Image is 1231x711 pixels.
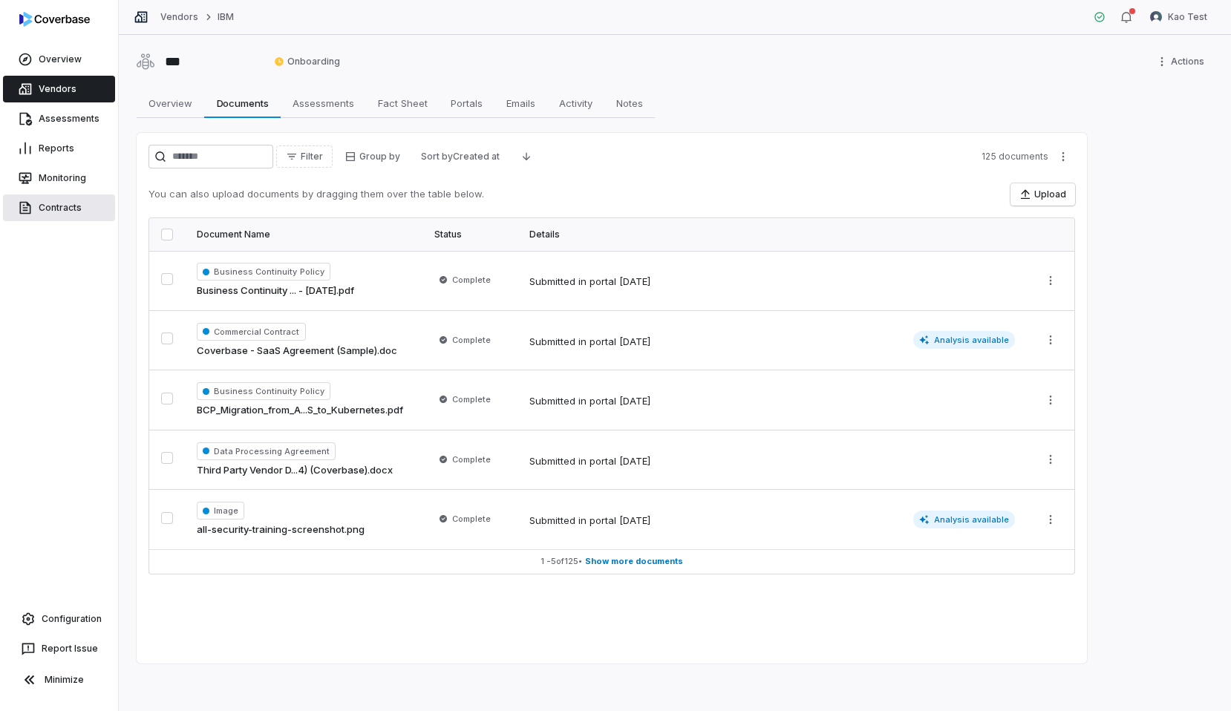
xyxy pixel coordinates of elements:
[148,187,484,202] p: You can also upload documents by dragging them over the table below.
[218,11,234,23] a: IBM
[197,382,330,400] span: Business Continuity Policy
[3,165,115,191] a: Monitoring
[529,454,650,469] div: Submitted in portal
[6,606,112,632] a: Configuration
[274,56,340,68] span: Onboarding
[1039,269,1062,292] button: More actions
[445,94,489,113] span: Portals
[452,274,491,286] span: Complete
[610,94,649,113] span: Notes
[372,94,434,113] span: Fact Sheet
[301,151,323,163] span: Filter
[197,344,397,358] a: Coverbase - SaaS Agreement (Sample).doc
[197,463,393,478] a: Third Party Vendor D...4) (Coverbase).docx
[1168,11,1207,23] span: Kao Test
[3,105,115,132] a: Assessments
[276,145,333,168] button: Filter
[529,335,650,350] div: Submitted in portal
[529,275,650,289] div: Submitted in portal
[287,94,360,113] span: Assessments
[619,514,650,528] div: [DATE]
[619,394,650,409] div: [DATE]
[6,635,112,662] button: Report Issue
[3,76,115,102] a: Vendors
[336,145,409,168] button: Group by
[197,403,403,418] a: BCP_Migration_from_A...S_to_Kubernetes.pdf
[197,284,354,298] a: Business Continuity ... - [DATE].pdf
[149,550,1074,574] button: 1 -5of125• Show more documents
[619,335,650,350] div: [DATE]
[452,453,491,465] span: Complete
[1010,183,1075,206] button: Upload
[197,263,330,281] span: Business Continuity Policy
[982,151,1048,163] span: 125 documents
[1141,6,1216,28] button: Kao Test avatarKao Test
[19,12,90,27] img: logo-D7KZi-bG.svg
[512,145,541,168] button: Descending
[197,229,411,240] div: Document Name
[529,514,650,528] div: Submitted in portal
[1051,145,1075,168] button: More actions
[3,194,115,221] a: Contracts
[500,94,541,113] span: Emails
[434,229,506,240] div: Status
[585,556,683,567] span: Show more documents
[452,513,491,525] span: Complete
[3,135,115,162] a: Reports
[197,522,365,537] a: all-security-training-screenshot.png
[211,94,275,113] span: Documents
[1039,508,1062,531] button: More actions
[553,94,598,113] span: Activity
[1152,50,1213,73] button: More actions
[529,229,1015,240] div: Details
[913,511,1016,528] span: Analysis available
[520,151,532,163] svg: Descending
[1039,448,1062,471] button: More actions
[3,46,115,73] a: Overview
[913,331,1016,349] span: Analysis available
[452,334,491,346] span: Complete
[1150,11,1162,23] img: Kao Test avatar
[619,454,650,469] div: [DATE]
[160,11,198,23] a: Vendors
[143,94,198,113] span: Overview
[6,665,112,695] button: Minimize
[1039,329,1062,351] button: More actions
[619,275,650,289] div: [DATE]
[197,323,306,341] span: Commercial Contract
[1039,389,1062,411] button: More actions
[412,145,509,168] button: Sort byCreated at
[529,394,650,409] div: Submitted in portal
[197,442,336,460] span: Data Processing Agreement
[197,502,244,520] span: Image
[452,393,491,405] span: Complete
